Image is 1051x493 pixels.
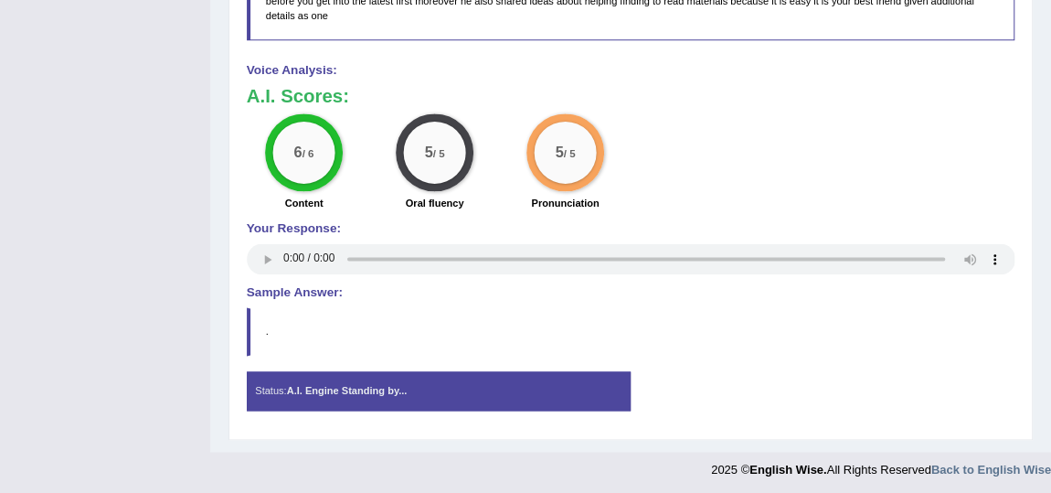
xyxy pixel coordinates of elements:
[247,286,1015,300] h4: Sample Answer:
[303,148,314,160] small: / 6
[406,196,464,210] label: Oral fluency
[285,196,324,210] label: Content
[247,86,349,106] b: A.I. Scores:
[287,385,408,396] strong: A.I. Engine Standing by...
[564,148,576,160] small: / 5
[247,64,1015,78] h4: Voice Analysis:
[433,148,445,160] small: / 5
[247,307,1015,355] blockquote: .
[247,371,631,412] div: Status:
[425,145,433,161] big: 5
[931,463,1051,477] a: Back to English Wise
[531,196,599,210] label: Pronunciation
[556,145,564,161] big: 5
[749,463,826,477] strong: English Wise.
[711,452,1051,478] div: 2025 © All Rights Reserved
[294,145,303,161] big: 6
[247,222,1015,236] h4: Your Response:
